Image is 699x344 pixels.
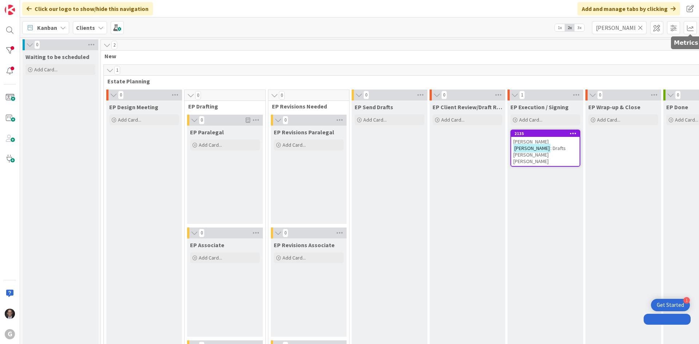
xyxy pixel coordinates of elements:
[34,40,40,49] span: 0
[283,116,288,124] span: 0
[34,66,58,73] span: Add Card...
[118,91,124,99] span: 0
[513,145,566,165] span: : Drafts [PERSON_NAME] [PERSON_NAME]
[511,130,580,137] div: 2135
[597,116,620,123] span: Add Card...
[199,254,222,261] span: Add Card...
[433,103,502,111] span: EP Client Review/Draft Review Meeting
[5,309,15,319] img: JT
[5,329,15,339] div: G
[565,24,574,31] span: 2x
[441,91,447,99] span: 0
[114,66,120,75] span: 1
[199,229,205,237] span: 0
[279,91,285,100] span: 0
[283,229,288,237] span: 0
[674,39,698,46] h5: Metrics
[683,297,690,304] div: 1
[25,53,89,60] span: Waiting to be scheduled
[588,103,640,111] span: EP Wrap-up & Close
[363,91,369,99] span: 0
[190,128,224,136] span: EP Paralegal
[513,144,550,152] mark: [PERSON_NAME]
[666,103,688,111] span: EP Done
[651,299,690,311] div: Open Get Started checklist, remaining modules: 1
[188,103,256,110] span: EP Drafting
[283,142,306,148] span: Add Card...
[363,116,387,123] span: Add Card...
[118,116,141,123] span: Add Card...
[22,2,153,15] div: Click our logo to show/hide this navigation
[675,91,681,99] span: 0
[272,103,340,110] span: EP Revisions Needed
[513,138,549,145] span: [PERSON_NAME]
[199,142,222,148] span: Add Card...
[283,254,306,261] span: Add Card...
[199,116,205,124] span: 0
[592,21,647,34] input: Quick Filter...
[597,91,603,99] span: 0
[274,241,335,249] span: EP Revisions Associate
[555,24,565,31] span: 1x
[519,116,542,123] span: Add Card...
[510,103,569,111] span: EP Execution / Signing
[355,103,393,111] span: EP Send Drafts
[574,24,584,31] span: 3x
[111,41,117,50] span: 2
[195,91,201,100] span: 0
[190,241,224,249] span: EP Associate
[657,301,684,309] div: Get Started
[37,23,57,32] span: Kanban
[5,5,15,15] img: Visit kanbanzone.com
[577,2,680,15] div: Add and manage tabs by clicking
[441,116,465,123] span: Add Card...
[109,103,158,111] span: EP Design Meeting
[675,116,698,123] span: Add Card...
[511,130,580,166] div: 2135[PERSON_NAME][PERSON_NAME]: Drafts [PERSON_NAME] [PERSON_NAME]
[274,128,334,136] span: EP Revisions Paralegal
[76,24,95,31] b: Clients
[514,131,580,136] div: 2135
[519,91,525,99] span: 1
[510,130,580,167] a: 2135[PERSON_NAME][PERSON_NAME]: Drafts [PERSON_NAME] [PERSON_NAME]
